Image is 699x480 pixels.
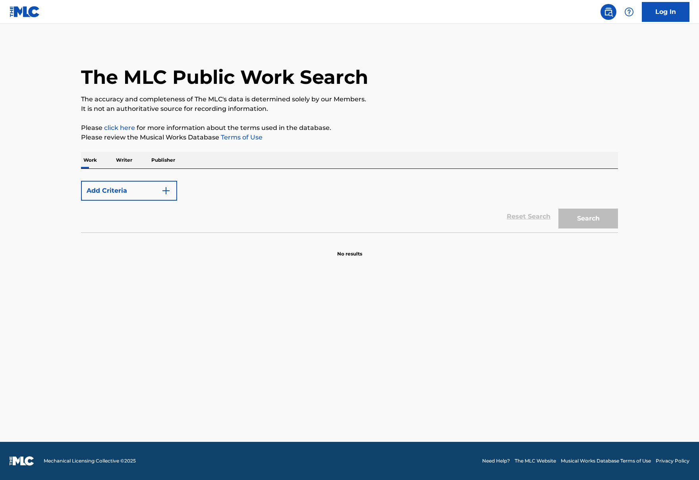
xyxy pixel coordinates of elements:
p: It is not an authoritative source for recording information. [81,104,618,114]
p: Please for more information about the terms used in the database. [81,123,618,133]
a: Public Search [601,4,616,20]
h1: The MLC Public Work Search [81,65,368,89]
p: The accuracy and completeness of The MLC's data is determined solely by our Members. [81,95,618,104]
a: click here [104,124,135,132]
span: Mechanical Licensing Collective © 2025 [44,457,136,465]
a: Log In [642,2,689,22]
img: 9d2ae6d4665cec9f34b9.svg [161,186,171,195]
a: Terms of Use [219,134,263,141]
a: The MLC Website [515,457,556,465]
iframe: Chat Widget [659,442,699,480]
img: search [604,7,613,17]
a: Privacy Policy [656,457,689,465]
p: No results [337,241,362,257]
p: Writer [114,152,135,168]
a: Musical Works Database Terms of Use [561,457,651,465]
p: Publisher [149,152,178,168]
img: help [624,7,634,17]
button: Add Criteria [81,181,177,201]
p: Please review the Musical Works Database [81,133,618,142]
img: MLC Logo [10,6,40,17]
img: logo [10,456,34,466]
form: Search Form [81,177,618,232]
p: Work [81,152,99,168]
a: Need Help? [482,457,510,465]
div: Help [621,4,637,20]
